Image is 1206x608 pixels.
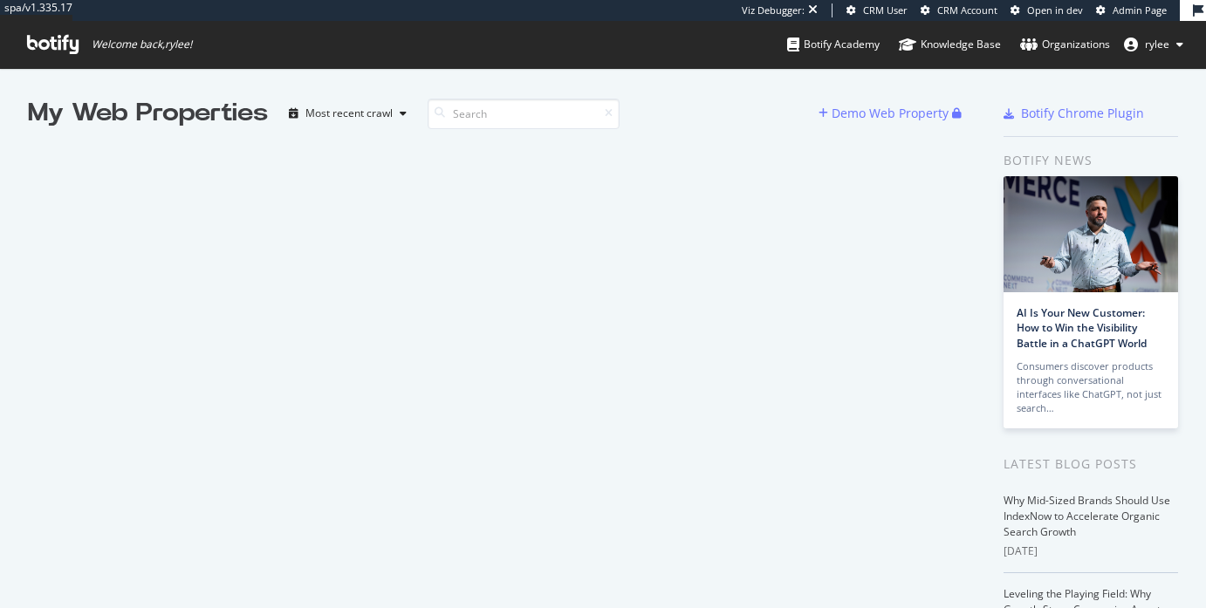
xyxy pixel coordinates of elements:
div: Most recent crawl [305,108,393,119]
button: Demo Web Property [819,99,952,127]
div: Botify Chrome Plugin [1021,105,1144,122]
span: Open in dev [1027,3,1083,17]
a: Botify Academy [787,21,880,68]
button: rylee [1110,31,1197,58]
div: Viz Debugger: [742,3,805,17]
div: Organizations [1020,36,1110,53]
span: rylee [1145,37,1169,51]
span: Welcome back, rylee ! [92,38,192,51]
div: [DATE] [1004,543,1178,559]
span: Admin Page [1113,3,1167,17]
div: My Web Properties [28,96,268,131]
a: Demo Web Property [819,106,952,120]
div: Demo Web Property [832,105,949,122]
div: Consumers discover products through conversational interfaces like ChatGPT, not just search… [1017,359,1165,415]
a: Knowledge Base [899,21,1001,68]
span: CRM Account [937,3,997,17]
a: CRM User [846,3,908,17]
a: CRM Account [921,3,997,17]
input: Search [428,99,620,129]
a: Open in dev [1011,3,1083,17]
a: Why Mid-Sized Brands Should Use IndexNow to Accelerate Organic Search Growth [1004,493,1170,539]
a: Botify Chrome Plugin [1004,105,1144,122]
a: Organizations [1020,21,1110,68]
div: Latest Blog Posts [1004,454,1178,474]
div: Knowledge Base [899,36,1001,53]
span: CRM User [863,3,908,17]
a: AI Is Your New Customer: How to Win the Visibility Battle in a ChatGPT World [1017,305,1147,350]
a: Admin Page [1096,3,1167,17]
div: Botify Academy [787,36,880,53]
button: Most recent crawl [282,99,414,127]
img: AI Is Your New Customer: How to Win the Visibility Battle in a ChatGPT World [1004,176,1178,292]
div: Botify news [1004,151,1178,170]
